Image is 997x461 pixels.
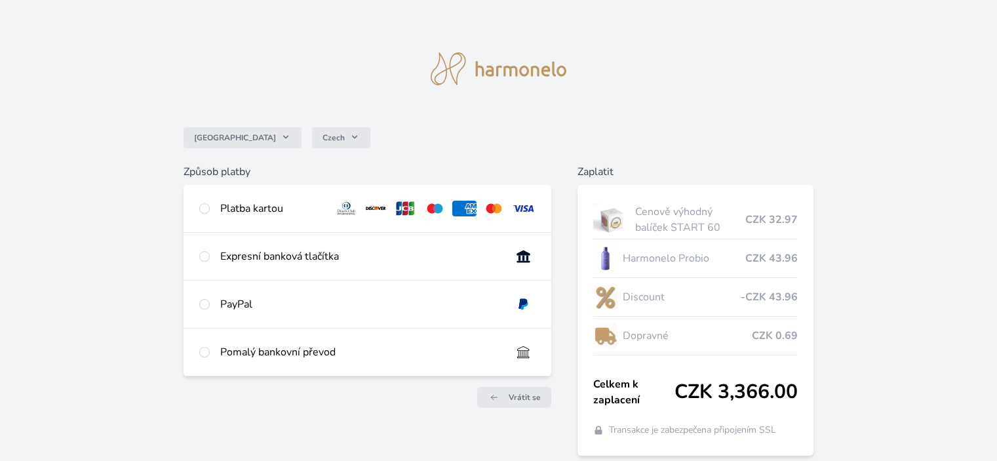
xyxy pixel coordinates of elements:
[511,344,536,360] img: bankTransfer_IBAN.svg
[635,204,745,235] span: Cenově výhodný balíček START 60
[220,344,500,360] div: Pomalý bankovní převod
[423,201,447,216] img: maestro.svg
[482,201,506,216] img: mc.svg
[577,164,813,180] h6: Zaplatit
[477,387,551,408] a: Vrátit se
[184,127,302,148] button: [GEOGRAPHIC_DATA]
[509,392,541,403] span: Vrátit se
[609,424,776,437] span: Transakce je zabezpečena připojením SSL
[194,132,276,143] span: [GEOGRAPHIC_DATA]
[623,289,740,305] span: Discount
[393,201,418,216] img: jcb.svg
[593,242,618,275] img: CLEAN_PROBIO_se_stinem_x-lo.jpg
[593,319,618,352] img: delivery-lo.png
[745,212,798,228] span: CZK 32.97
[593,376,674,408] span: Celkem k zaplacení
[623,251,745,266] span: Harmonelo Probio
[312,127,370,148] button: Czech
[741,289,798,305] span: -CZK 43.96
[511,296,536,312] img: paypal.svg
[752,328,798,344] span: CZK 0.69
[334,201,359,216] img: diners.svg
[623,328,751,344] span: Dopravné
[452,201,477,216] img: amex.svg
[511,249,536,264] img: onlineBanking_CZ.svg
[593,281,618,313] img: discount-lo.png
[745,251,798,266] span: CZK 43.96
[184,164,551,180] h6: Způsob platby
[364,201,388,216] img: discover.svg
[323,132,345,143] span: Czech
[220,201,324,216] div: Platba kartou
[220,249,500,264] div: Expresní banková tlačítka
[220,296,500,312] div: PayPal
[511,201,536,216] img: visa.svg
[431,52,567,85] img: logo.svg
[593,203,631,236] img: start.jpg
[674,380,798,404] span: CZK 3,366.00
